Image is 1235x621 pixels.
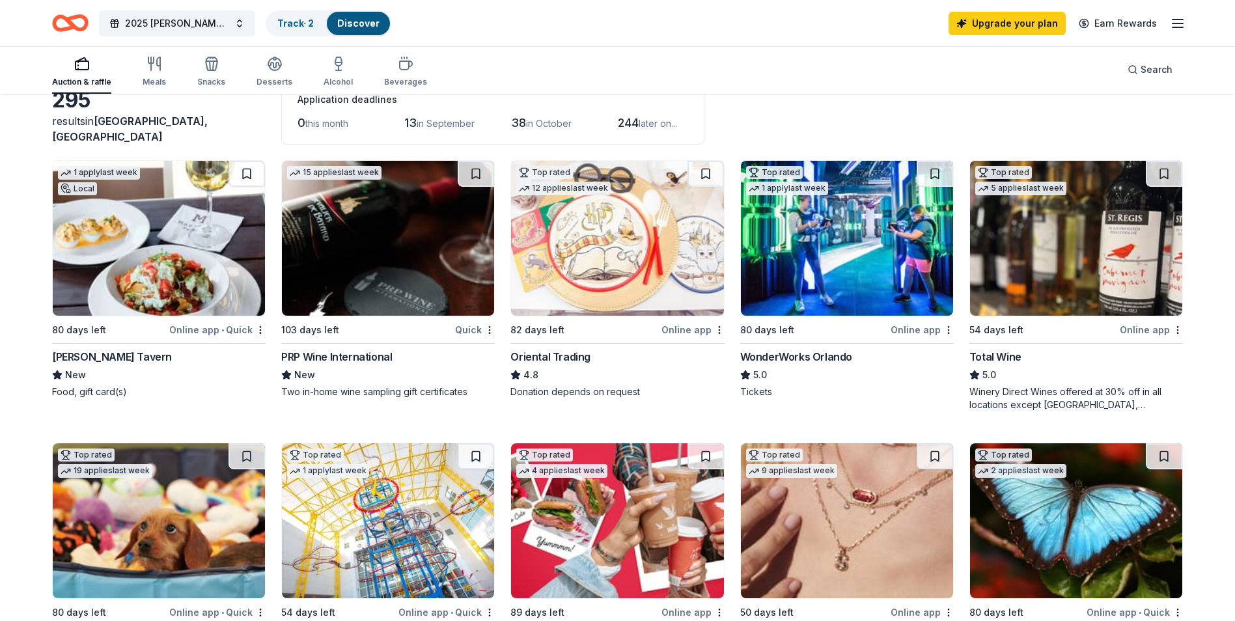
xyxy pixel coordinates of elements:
span: 2025 [PERSON_NAME]'s Dream Foundation Golf Classic [125,16,229,31]
div: Online app [1120,322,1183,338]
div: Oriental Trading [510,349,590,365]
div: Total Wine [969,349,1021,365]
div: results [52,113,266,145]
span: in September [417,118,475,129]
div: Online app Quick [169,604,266,620]
div: 19 applies last week [58,464,152,478]
img: Image for Kendra Scott [741,443,953,598]
div: Top rated [746,166,803,179]
button: Beverages [384,51,427,94]
div: WonderWorks Orlando [740,349,852,365]
a: Image for Oriental TradingTop rated12 applieslast week82 days leftOnline appOriental Trading4.8Do... [510,160,724,398]
span: [GEOGRAPHIC_DATA], [GEOGRAPHIC_DATA] [52,115,208,143]
div: Tickets [740,385,954,398]
div: 80 days left [969,605,1023,620]
div: 103 days left [281,322,339,338]
a: Image for WonderWorks OrlandoTop rated1 applylast week80 days leftOnline appWonderWorks Orlando5.... [740,160,954,398]
div: 80 days left [740,322,794,338]
div: 12 applies last week [516,182,611,195]
div: 295 [52,87,266,113]
div: Top rated [516,166,573,179]
div: Top rated [287,448,344,462]
div: Top rated [58,448,115,462]
span: • [1139,607,1141,618]
button: Search [1117,57,1183,83]
div: 82 days left [510,322,564,338]
img: Image for BarkBox [53,443,265,598]
div: Two in-home wine sampling gift certificates [281,385,495,398]
div: Quick [455,322,495,338]
div: Top rated [516,448,573,462]
div: 54 days left [281,605,335,620]
div: Top rated [975,166,1032,179]
div: Snacks [197,77,225,87]
div: Beverages [384,77,427,87]
div: 5 applies last week [975,182,1066,195]
span: this month [305,118,348,129]
a: Track· 2 [277,18,314,29]
span: in October [526,118,572,129]
a: Discover [337,18,380,29]
div: Online app [891,322,954,338]
span: • [451,607,453,618]
span: 13 [404,116,417,130]
div: Online app Quick [1087,604,1183,620]
div: 1 apply last week [746,182,828,195]
div: Top rated [746,448,803,462]
span: 5.0 [982,367,996,383]
span: • [221,607,224,618]
div: Online app [891,604,954,620]
div: Desserts [257,77,292,87]
button: Snacks [197,51,225,94]
div: Top rated [975,448,1032,462]
span: in [52,115,208,143]
div: Online app [661,604,725,620]
a: Image for Total WineTop rated5 applieslast week54 days leftOnline appTotal Wine5.0Winery Direct W... [969,160,1183,411]
a: Image for PRP Wine International15 applieslast week103 days leftQuickPRP Wine InternationalNewTwo... [281,160,495,398]
span: Search [1141,62,1173,77]
button: Track· 2Discover [266,10,391,36]
span: 4.8 [523,367,538,383]
div: 50 days left [740,605,794,620]
span: • [221,325,224,335]
div: PRP Wine International [281,349,392,365]
img: Image for Marlow's Tavern [53,161,265,316]
span: 38 [511,116,526,130]
img: Image for PRP Wine International [282,161,494,316]
img: Image for Butterfly World [970,443,1182,598]
button: Alcohol [324,51,353,94]
span: later on... [639,118,677,129]
a: Earn Rewards [1071,12,1165,35]
div: Donation depends on request [510,385,724,398]
div: 1 apply last week [58,166,140,180]
div: 80 days left [52,605,106,620]
img: Image for Total Wine [970,161,1182,316]
span: 0 [298,116,305,130]
div: 54 days left [969,322,1023,338]
div: Meals [143,77,166,87]
div: Local [58,182,97,195]
div: Alcohol [324,77,353,87]
div: Winery Direct Wines offered at 30% off in all locations except [GEOGRAPHIC_DATA], [GEOGRAPHIC_DAT... [969,385,1183,411]
span: 244 [618,116,639,130]
button: 2025 [PERSON_NAME]'s Dream Foundation Golf Classic [99,10,255,36]
div: 80 days left [52,322,106,338]
div: Food, gift card(s) [52,385,266,398]
span: New [65,367,86,383]
button: Desserts [257,51,292,94]
div: 2 applies last week [975,464,1066,478]
div: 9 applies last week [746,464,837,478]
div: Online app Quick [398,604,495,620]
div: Online app Quick [169,322,266,338]
div: 4 applies last week [516,464,607,478]
img: Image for Museum of Discovery and Science [282,443,494,598]
a: Image for Marlow's Tavern1 applylast weekLocal80 days leftOnline app•Quick[PERSON_NAME] TavernNew... [52,160,266,398]
img: Image for WonderWorks Orlando [741,161,953,316]
div: Auction & raffle [52,77,111,87]
button: Auction & raffle [52,51,111,94]
img: Image for Oriental Trading [511,161,723,316]
span: 5.0 [753,367,767,383]
div: [PERSON_NAME] Tavern [52,349,172,365]
a: Upgrade your plan [949,12,1066,35]
img: Image for Wawa Foundation [511,443,723,598]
